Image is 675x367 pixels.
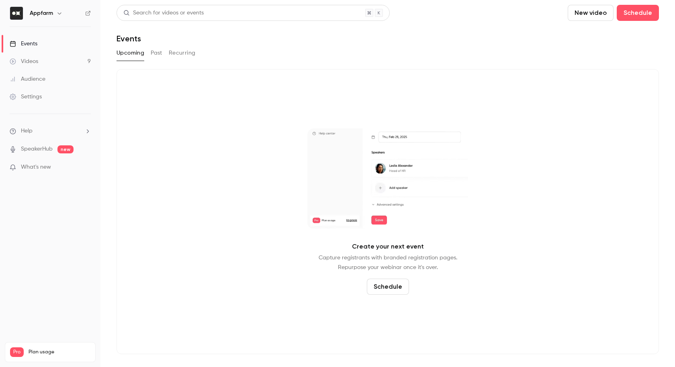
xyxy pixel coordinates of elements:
[10,40,37,48] div: Events
[617,5,659,21] button: Schedule
[21,127,33,135] span: Help
[169,47,196,59] button: Recurring
[319,253,457,272] p: Capture registrants with branded registration pages. Repurpose your webinar once it's over.
[123,9,204,17] div: Search for videos or events
[30,9,53,17] h6: Appfarm
[81,164,91,171] iframe: Noticeable Trigger
[117,47,144,59] button: Upcoming
[117,34,141,43] h1: Events
[10,93,42,101] div: Settings
[10,75,45,83] div: Audience
[29,349,90,355] span: Plan usage
[10,7,23,20] img: Appfarm
[10,127,91,135] li: help-dropdown-opener
[21,145,53,153] a: SpeakerHub
[367,279,409,295] button: Schedule
[57,145,74,153] span: new
[21,163,51,171] span: What's new
[352,242,424,251] p: Create your next event
[568,5,614,21] button: New video
[10,347,24,357] span: Pro
[10,57,38,65] div: Videos
[151,47,162,59] button: Past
